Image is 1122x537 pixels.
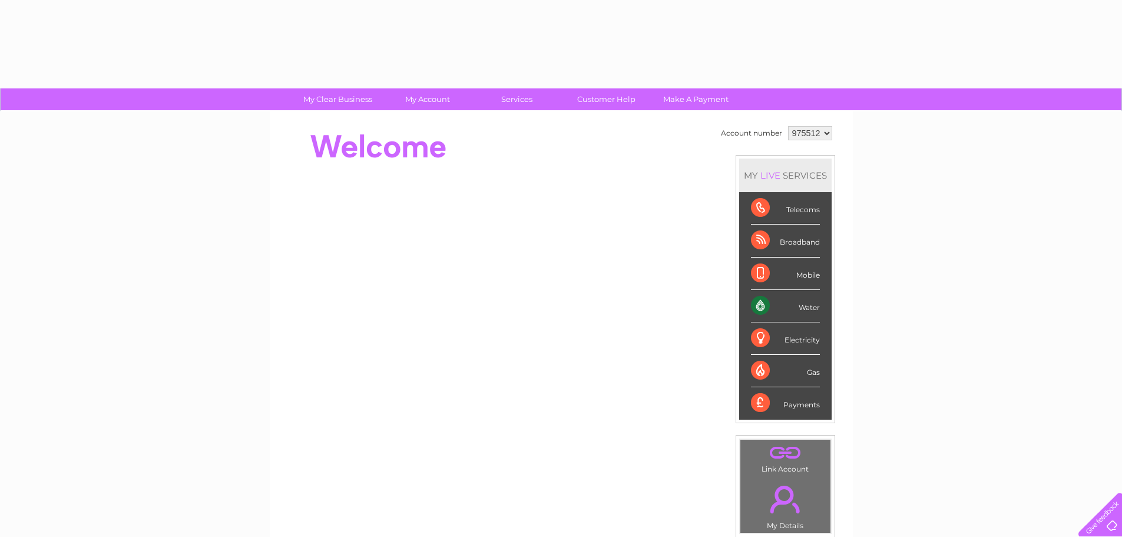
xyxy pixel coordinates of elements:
[739,159,832,192] div: MY SERVICES
[468,88,565,110] a: Services
[718,123,785,143] td: Account number
[751,192,820,225] div: Telecoms
[751,322,820,355] div: Electricity
[758,170,783,181] div: LIVE
[647,88,744,110] a: Make A Payment
[289,88,386,110] a: My Clear Business
[740,476,831,533] td: My Details
[558,88,655,110] a: Customer Help
[743,443,828,463] a: .
[740,439,831,476] td: Link Account
[751,258,820,290] div: Mobile
[751,225,820,257] div: Broadband
[751,355,820,387] div: Gas
[751,387,820,419] div: Payments
[743,479,828,520] a: .
[751,290,820,322] div: Water
[379,88,476,110] a: My Account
